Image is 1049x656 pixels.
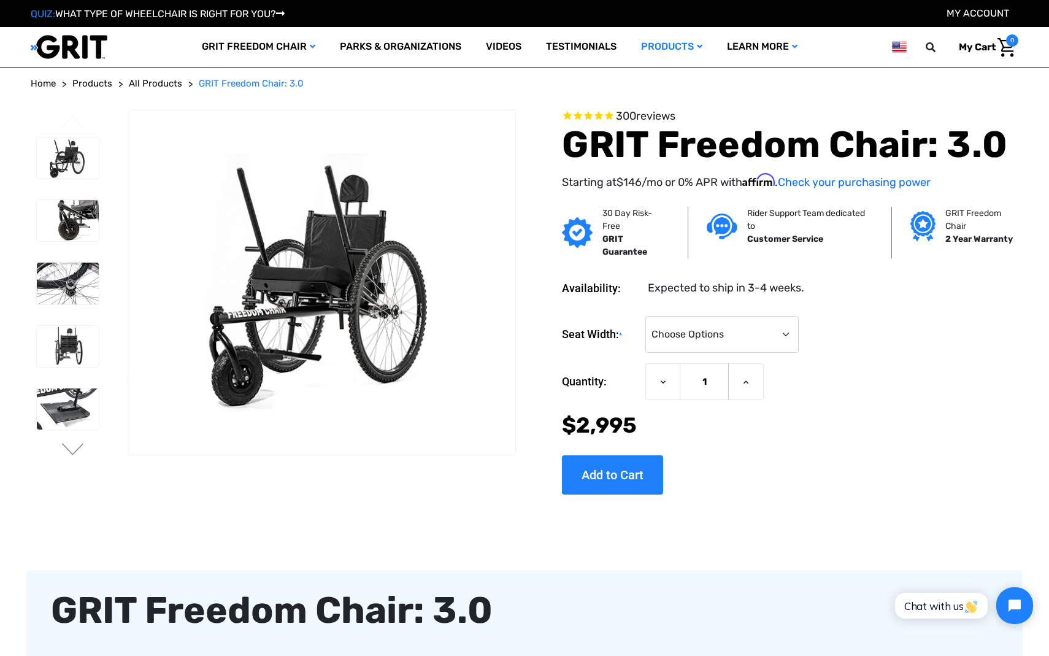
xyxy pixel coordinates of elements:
h1: GRIT Freedom Chair: 3.0 [562,123,1018,167]
p: GRIT Freedom Chair [945,207,1023,233]
strong: 2 Year Warranty [945,234,1013,244]
span: My Cart [959,41,996,53]
a: Products [72,77,112,91]
span: $146 [617,176,642,189]
nav: Breadcrumb [31,77,1018,91]
a: Cart with 0 items [950,34,1018,60]
img: GRIT Guarantee [562,217,593,248]
div: GRIT Freedom Chair: 3.0 [51,583,998,638]
img: GRIT Freedom Chair: 3.0 [37,388,99,430]
img: GRIT Freedom Chair: 3.0 [37,263,99,304]
label: Seat Width: [562,316,639,353]
span: 0 [1006,34,1018,47]
a: Learn More [715,27,810,67]
img: Customer service [707,214,737,239]
a: Videos [474,27,534,67]
a: Parks & Organizations [328,27,474,67]
a: All Products [129,77,182,91]
input: Add to Cart [562,455,663,495]
p: Starting at /mo or 0% APR with . [562,173,1018,191]
img: GRIT Freedom Chair: 3.0 [128,153,515,412]
img: GRIT Freedom Chair: 3.0 [37,326,99,367]
span: All Products [129,78,182,89]
a: Account [947,7,1009,19]
img: Grit freedom [910,211,936,242]
button: Go to slide 3 of 3 [60,115,86,130]
a: QUIZ:WHAT TYPE OF WHEELCHAIR IS RIGHT FOR YOU? [31,8,285,20]
img: GRIT Freedom Chair: 3.0 [37,200,99,241]
a: Testimonials [534,27,629,67]
label: Quantity: [562,363,639,400]
img: Cart [997,38,1015,57]
a: GRIT Freedom Chair [190,27,328,67]
span: 300 reviews [616,109,675,123]
a: GRIT Freedom Chair: 3.0 [199,77,304,91]
span: Products [72,78,112,89]
span: $2,995 [562,412,637,438]
span: Affirm [742,173,775,187]
p: Rider Support Team dedicated to [747,207,873,233]
a: Home [31,77,56,91]
button: Go to slide 2 of 3 [60,443,86,458]
span: QUIZ: [31,8,55,20]
dd: Expected to ship in 3-4 weeks. [648,280,804,296]
a: Check your purchasing power - Learn more about Affirm Financing (opens in modal) [778,176,931,189]
span: Home [31,78,56,89]
dt: Availability: [562,280,639,296]
strong: GRIT Guarantee [602,234,647,257]
img: us.png [892,39,907,55]
img: GRIT Freedom Chair: 3.0 [37,137,99,179]
img: GRIT All-Terrain Wheelchair and Mobility Equipment [31,34,107,60]
span: Rated 4.6 out of 5 stars 300 reviews [562,110,1018,123]
span: GRIT Freedom Chair: 3.0 [199,78,304,89]
a: Products [629,27,715,67]
strong: Customer Service [747,234,823,244]
span: reviews [636,109,675,123]
iframe: Tidio Chat [882,577,1043,635]
input: Search [931,34,950,60]
p: 30 Day Risk-Free [602,207,669,233]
